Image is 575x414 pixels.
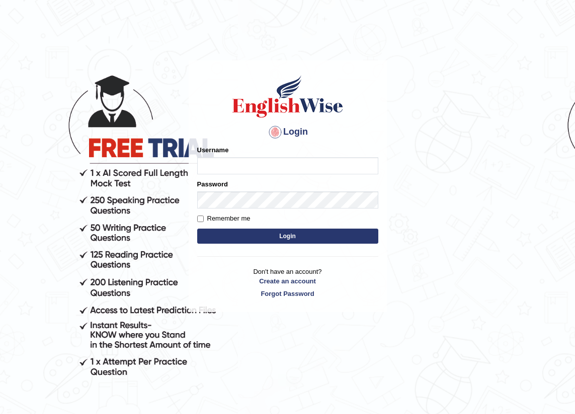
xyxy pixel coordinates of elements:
a: Create an account [197,276,378,286]
label: Remember me [197,214,251,224]
img: Logo of English Wise sign in for intelligent practice with AI [230,74,345,119]
input: Remember me [197,216,204,222]
p: Don't have an account? [197,267,378,298]
h4: Login [197,124,378,140]
label: Password [197,179,228,189]
a: Forgot Password [197,289,378,298]
button: Login [197,229,378,244]
label: Username [197,145,229,155]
